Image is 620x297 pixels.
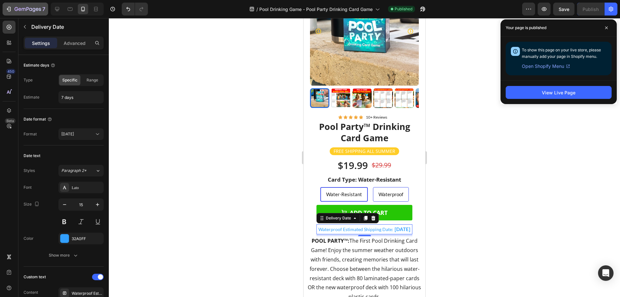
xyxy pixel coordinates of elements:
[75,173,100,179] span: Waterproof
[21,197,49,203] div: Delivery Date
[62,96,109,102] p: 10+ Reviews
[24,168,35,174] div: Styles
[24,153,40,159] div: Date text
[522,48,601,59] span: To show this page on your live store, please manually add your page in Shopify menu.
[24,274,46,280] div: Custom text
[24,94,39,100] div: Estimate
[58,128,104,140] button: [DATE]
[91,208,107,214] span: [DATE]
[72,291,102,296] div: Waterproof Estimated Shipping Date:
[42,5,45,13] p: 7
[72,185,102,191] div: Lato
[4,219,118,282] span: The First Pool Drinking Card Game! Enjoy the summer weather outdoors with friends, creating memor...
[506,86,612,99] button: View Live Page
[122,3,148,16] div: Undo/Redo
[6,69,15,74] div: 450
[49,70,68,90] img: People in a pool with a card held up, text 'Pull a Card Do the Challenge!' at the top.
[13,102,109,126] a: Pool Party™ Drinking Card Game
[583,6,599,13] div: Publish
[559,6,569,12] span: Save
[72,236,102,242] div: 32A0FF
[8,219,46,226] strong: POOL PARTY™:
[24,249,104,261] button: Show more
[3,3,48,16] button: 7
[104,10,110,16] button: Carousel Next Arrow
[112,70,131,90] img: Three women in a pool holding red cups with text indicating age restriction, number of players, a...
[598,265,614,281] div: Open Intercom Messenger
[24,185,32,190] div: Font
[553,3,574,16] button: Save
[59,91,103,103] input: Auto
[24,131,37,137] div: Format
[31,23,101,31] p: Delivery Date
[32,40,50,47] p: Settings
[24,157,98,166] legend: Card Type: Water-Resistant
[62,77,77,83] span: Specific
[30,130,92,136] p: FREE SHIPPING ALL SUMMER
[395,6,412,12] span: Published
[67,142,88,152] div: $29.99
[24,236,34,241] div: Color
[15,208,90,214] span: Waterproof Estimated Shipping Date:
[46,189,84,200] strong: ADD TO CART
[91,70,110,90] img: Set of water-resistant cards with pool party game instructions on a colorful background
[13,187,109,202] button: <strong>ADD TO CART</strong>
[24,77,33,83] div: Type
[506,25,546,31] p: Your page is published
[256,6,258,13] span: /
[542,89,575,96] div: View Live Page
[24,116,52,122] div: Date format
[577,3,604,16] button: Publish
[61,132,74,136] span: [DATE]
[23,173,58,179] span: Water-Resistant
[24,62,56,68] div: Estimate days
[58,165,104,176] button: Paragraph 2*
[70,70,89,90] img: Set of waterproof cards with humorous pool party game instructions.
[522,62,564,70] span: Open Shopify Menu
[49,252,79,259] div: Show more
[61,168,87,174] span: Paragraph 2*
[24,290,38,295] div: Content
[304,18,425,297] iframe: Design area
[24,200,41,209] div: Size
[34,140,65,154] div: $19.99
[87,77,98,83] span: Range
[27,70,47,90] img: People enjoying a pool day with text 'Perfect for Every Pool Day!'
[259,6,373,13] span: Pool Drinking Game - Pool Party Drinking Card Game
[64,40,86,47] p: Advanced
[5,118,15,123] div: Beta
